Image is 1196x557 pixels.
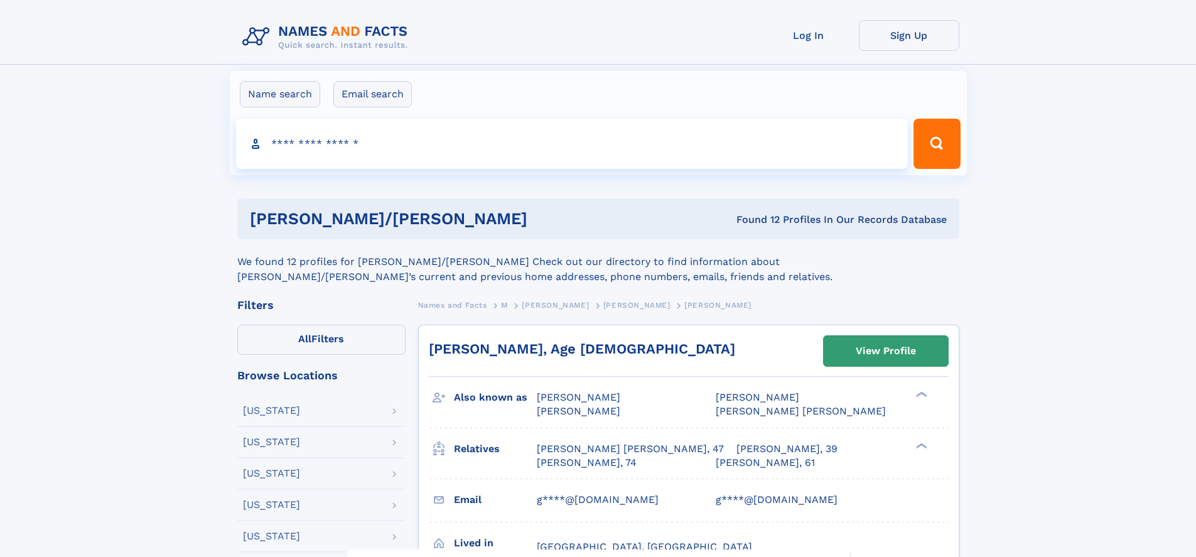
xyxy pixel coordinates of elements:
[243,437,300,447] div: [US_STATE]
[537,405,620,417] span: [PERSON_NAME]
[684,301,752,310] span: [PERSON_NAME]
[716,456,815,470] a: [PERSON_NAME], 61
[418,297,487,313] a: Names and Facts
[237,370,406,381] div: Browse Locations
[824,336,948,366] a: View Profile
[856,337,916,365] div: View Profile
[522,301,589,310] span: [PERSON_NAME]
[333,81,412,107] label: Email search
[501,301,508,310] span: M
[237,325,406,355] label: Filters
[243,531,300,541] div: [US_STATE]
[243,468,300,479] div: [US_STATE]
[913,119,960,169] button: Search Button
[454,438,537,460] h3: Relatives
[716,391,799,403] span: [PERSON_NAME]
[240,81,320,107] label: Name search
[758,20,859,51] a: Log In
[632,213,947,227] div: Found 12 Profiles In Our Records Database
[237,300,406,311] div: Filters
[537,541,752,553] span: [GEOGRAPHIC_DATA], [GEOGRAPHIC_DATA]
[859,20,959,51] a: Sign Up
[237,239,959,284] div: We found 12 profiles for [PERSON_NAME]/[PERSON_NAME] Check out our directory to find information ...
[298,333,311,345] span: All
[913,391,928,399] div: ❯
[454,533,537,554] h3: Lived in
[736,442,838,456] a: [PERSON_NAME], 39
[537,391,620,403] span: [PERSON_NAME]
[603,301,671,310] span: [PERSON_NAME]
[537,456,637,470] a: [PERSON_NAME], 74
[429,341,735,357] a: [PERSON_NAME], Age [DEMOGRAPHIC_DATA]
[603,297,671,313] a: [PERSON_NAME]
[454,387,537,408] h3: Also known as
[237,20,418,54] img: Logo Names and Facts
[716,405,886,417] span: [PERSON_NAME] [PERSON_NAME]
[454,489,537,511] h3: Email
[250,211,632,227] h1: [PERSON_NAME]/[PERSON_NAME]
[537,442,724,456] a: [PERSON_NAME] [PERSON_NAME], 47
[522,297,589,313] a: [PERSON_NAME]
[236,119,908,169] input: search input
[243,406,300,416] div: [US_STATE]
[501,297,508,313] a: M
[243,500,300,510] div: [US_STATE]
[913,441,928,450] div: ❯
